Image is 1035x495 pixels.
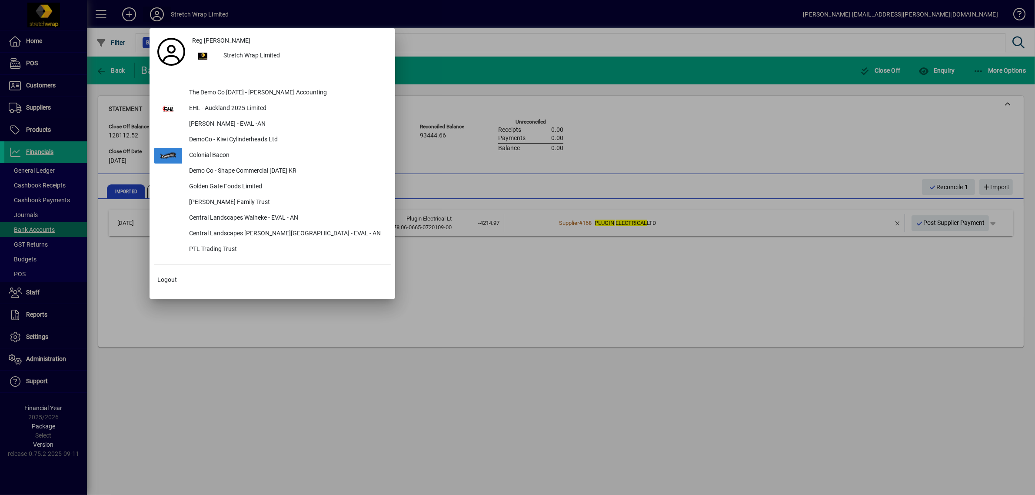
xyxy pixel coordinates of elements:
button: DemoCo - Kiwi Cylinderheads Ltd [154,132,391,148]
button: Colonial Bacon [154,148,391,164]
div: [PERSON_NAME] Family Trust [182,195,391,211]
button: Central Landscapes Waiheke - EVAL - AN [154,211,391,226]
button: Logout [154,272,391,288]
button: The Demo Co [DATE] - [PERSON_NAME] Accounting [154,85,391,101]
a: Reg [PERSON_NAME] [189,33,391,48]
div: Colonial Bacon [182,148,391,164]
div: Central Landscapes Waiheke - EVAL - AN [182,211,391,226]
div: PTL Trading Trust [182,242,391,258]
div: DemoCo - Kiwi Cylinderheads Ltd [182,132,391,148]
button: [PERSON_NAME] Family Trust [154,195,391,211]
button: Golden Gate Foods Limited [154,179,391,195]
div: Golden Gate Foods Limited [182,179,391,195]
a: Profile [154,44,189,60]
div: Central Landscapes [PERSON_NAME][GEOGRAPHIC_DATA] - EVAL - AN [182,226,391,242]
button: EHL - Auckland 2025 Limited [154,101,391,117]
div: Demo Co - Shape Commercial [DATE] KR [182,164,391,179]
div: Stretch Wrap Limited [216,48,391,64]
button: Central Landscapes [PERSON_NAME][GEOGRAPHIC_DATA] - EVAL - AN [154,226,391,242]
button: Stretch Wrap Limited [189,48,391,64]
div: EHL - Auckland 2025 Limited [182,101,391,117]
button: Demo Co - Shape Commercial [DATE] KR [154,164,391,179]
span: Reg [PERSON_NAME] [192,36,250,45]
div: The Demo Co [DATE] - [PERSON_NAME] Accounting [182,85,391,101]
div: [PERSON_NAME] - EVAL -AN [182,117,391,132]
button: PTL Trading Trust [154,242,391,258]
button: [PERSON_NAME] - EVAL -AN [154,117,391,132]
span: Logout [157,275,177,284]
